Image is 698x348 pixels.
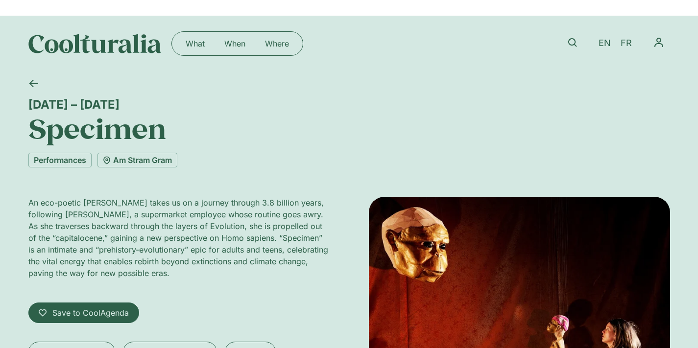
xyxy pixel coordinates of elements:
[594,36,616,50] a: EN
[176,36,215,51] a: What
[215,36,255,51] a: When
[97,153,177,167] a: Am Stram Gram
[648,31,670,54] nav: Menu
[52,307,129,319] span: Save to CoolAgenda
[28,197,330,279] p: An eco-poetic [PERSON_NAME] takes us on a journey through 3.8 billion years, following [PERSON_NA...
[28,112,670,145] h1: Specimen
[255,36,299,51] a: Where
[648,31,670,54] button: Menu Toggle
[599,38,611,48] span: EN
[28,302,139,323] a: Save to CoolAgenda
[28,97,670,112] div: [DATE] – [DATE]
[176,36,299,51] nav: Menu
[28,153,92,167] a: Performances
[616,36,637,50] a: FR
[621,38,632,48] span: FR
